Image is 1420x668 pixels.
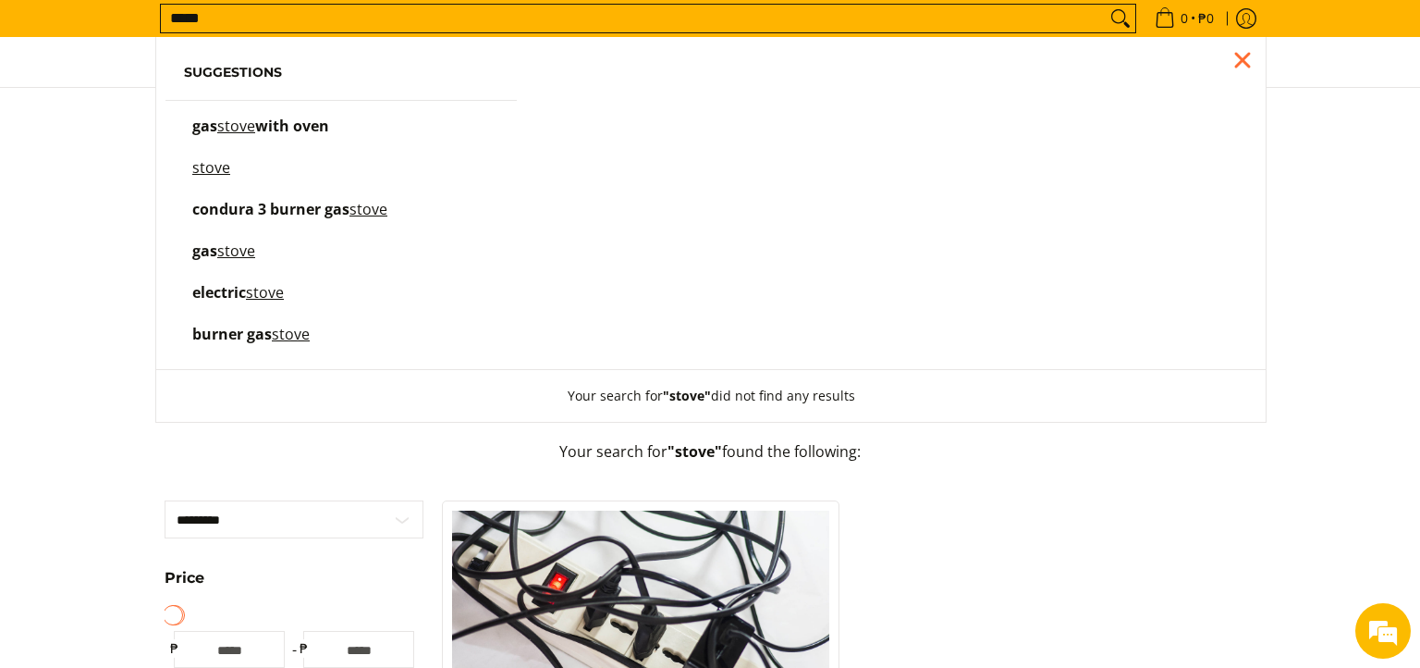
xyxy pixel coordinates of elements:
[192,328,310,360] p: burner gas stove
[192,244,255,277] p: gas stove
[1178,12,1191,25] span: 0
[192,241,217,261] span: gas
[192,203,387,235] p: condura 3 burner gas stove
[184,119,498,152] a: gas stove with oven
[246,282,284,303] mark: stove
[192,199,349,219] span: condura 3 burner gas
[184,65,498,81] h6: Suggestions
[192,119,329,152] p: gas stove with oven
[1229,46,1256,74] div: Close pop up
[192,282,246,303] span: electric
[192,116,217,136] span: gas
[184,161,498,193] a: stove
[192,157,230,178] mark: stove
[667,441,722,462] strong: "stove"
[1106,5,1135,32] button: Search
[165,571,204,586] span: Price
[549,370,874,422] button: Your search for"stove"did not find any results
[184,286,498,318] a: electric stove
[217,241,255,261] mark: stove
[272,324,310,344] mark: stove
[217,116,255,136] mark: stove
[165,639,183,658] span: ₱
[294,639,312,658] span: ₱
[165,440,1255,482] p: Your search for found the following:
[184,328,498,360] a: burner gas stove
[255,116,329,136] span: with oven
[184,203,498,235] a: condura 3 burner gas stove
[349,199,387,219] mark: stove
[165,571,204,600] summary: Open
[192,286,284,318] p: electric stove
[1149,8,1219,29] span: •
[184,244,498,277] a: gas stove
[1195,12,1217,25] span: ₱0
[192,324,272,344] span: burner gas
[663,387,711,404] strong: "stove"
[192,161,230,193] p: stove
